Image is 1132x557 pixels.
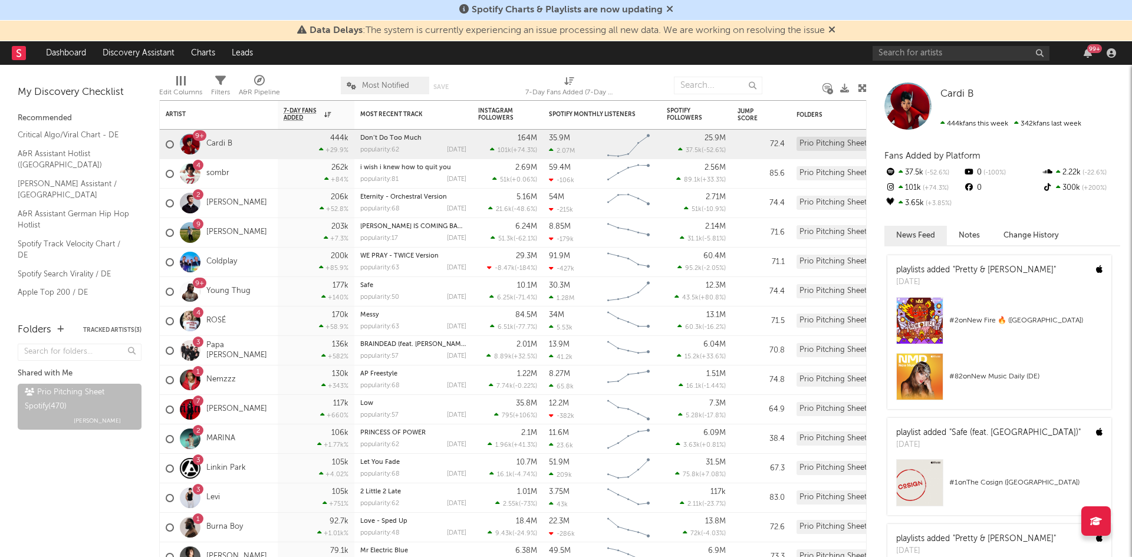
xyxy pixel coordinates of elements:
[332,370,348,378] div: 130k
[797,225,900,239] div: Prio Pitching Sheet Spotify (470)
[332,311,348,319] div: 170k
[797,196,900,210] div: Prio Pitching Sheet Spotify (470)
[549,147,575,154] div: 2.07M
[703,252,726,260] div: 60.4M
[331,252,348,260] div: 200k
[166,111,254,118] div: Artist
[18,147,130,172] a: A&R Assistant Hotlist ([GEOGRAPHIC_DATA])
[738,344,785,358] div: 70.8
[549,370,570,378] div: 8.27M
[797,314,900,328] div: Prio Pitching Sheet Spotify (470)
[486,352,537,360] div: ( )
[18,344,141,361] input: Search for folders...
[549,383,574,390] div: 65.8k
[492,176,537,183] div: ( )
[517,282,537,289] div: 10.1M
[677,352,726,360] div: ( )
[211,71,230,105] div: Filters
[515,413,535,419] span: +106 %
[159,85,202,100] div: Edit Columns
[206,493,220,503] a: Levi
[1042,180,1120,196] div: 300k
[472,5,663,15] span: Spotify Charts & Playlists are now updating
[360,253,466,259] div: WE PRAY - TWICE Version
[797,402,900,416] div: Prio Pitching Sheet Spotify (470)
[447,265,466,271] div: [DATE]
[331,223,348,230] div: 203k
[38,41,94,65] a: Dashboard
[487,264,537,272] div: ( )
[884,151,980,160] span: Fans Added by Platform
[797,166,900,180] div: Prio Pitching Sheet Spotify (470)
[321,352,348,360] div: +582 %
[514,206,535,213] span: -48.6 %
[183,41,223,65] a: Charts
[884,165,963,180] div: 37.5k
[360,371,466,377] div: AP Freestyle
[602,218,655,248] svg: Chart title
[360,223,487,230] a: [PERSON_NAME] IS COMING BACK SOON
[490,323,537,331] div: ( )
[515,324,535,331] span: -77.7 %
[447,324,466,330] div: [DATE]
[674,77,762,94] input: Search...
[489,382,537,390] div: ( )
[549,282,570,289] div: 30.3M
[360,341,468,348] a: BRAINDEAD (feat. [PERSON_NAME])
[797,373,900,387] div: Prio Pitching Sheet Spotify (470)
[896,264,1056,276] div: playlists added
[992,226,1071,245] button: Change History
[949,476,1103,490] div: # 1 on The Cosign ([GEOGRAPHIC_DATA])
[702,354,724,360] span: +33.6 %
[360,111,449,118] div: Most Recent Track
[884,226,947,245] button: News Feed
[703,206,724,213] span: -10.9 %
[921,185,949,192] span: +74.3 %
[360,282,466,289] div: Safe
[738,432,785,446] div: 38.4
[706,311,726,319] div: 13.1M
[738,196,785,210] div: 74.4
[706,193,726,201] div: 2.71M
[206,463,246,473] a: Linkin Park
[602,306,655,336] svg: Chart title
[949,314,1103,328] div: # 2 on New Fire 🔥 ([GEOGRAPHIC_DATA])
[666,5,673,15] span: Dismiss
[206,198,267,208] a: [PERSON_NAME]
[360,282,373,289] a: Safe
[685,324,702,331] span: 60.3k
[797,284,900,298] div: Prio Pitching Sheet Spotify (470)
[884,180,963,196] div: 101k
[515,164,537,172] div: 2.69M
[211,85,230,100] div: Filters
[602,159,655,189] svg: Chart title
[447,412,466,418] div: [DATE]
[797,137,900,151] div: Prio Pitching Sheet Spotify (470)
[686,147,702,154] span: 37.5k
[18,85,141,100] div: My Discovery Checklist
[884,196,963,211] div: 3.65k
[495,265,515,272] span: -8.47k
[360,206,400,212] div: popularity: 68
[489,294,537,301] div: ( )
[686,413,702,419] span: 5.28k
[360,400,373,407] a: Low
[549,252,570,260] div: 91.9M
[738,137,785,151] div: 72.4
[940,120,1008,127] span: 444k fans this week
[360,253,439,259] a: WE PRAY - TWICE Version
[447,235,466,242] div: [DATE]
[679,382,726,390] div: ( )
[360,430,426,436] a: PRINCESS OF POWER
[330,134,348,142] div: 444k
[549,223,571,230] div: 8.85M
[525,85,614,100] div: 7-Day Fans Added (7-Day Fans Added)
[705,134,726,142] div: 25.9M
[887,459,1111,515] a: #1onThe Cosign ([GEOGRAPHIC_DATA])
[317,441,348,449] div: +1.77k %
[703,147,724,154] span: -52.6 %
[490,146,537,154] div: ( )
[514,354,535,360] span: +32.5 %
[18,238,130,262] a: Spotify Track Velocity Chart / DE
[549,294,574,302] div: 1.28M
